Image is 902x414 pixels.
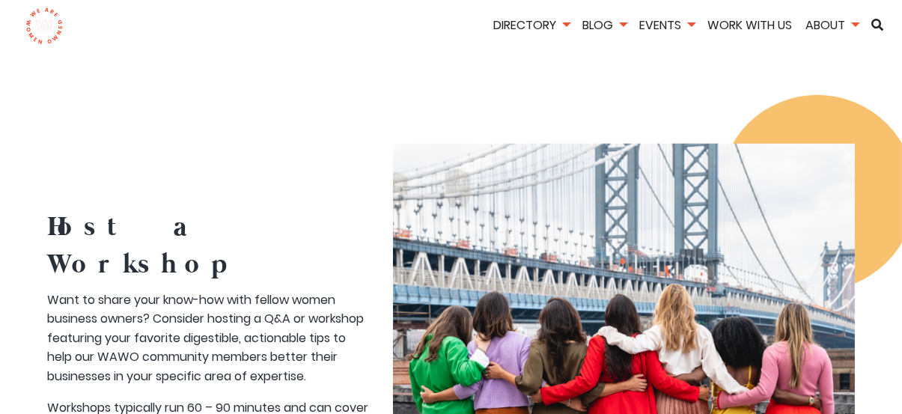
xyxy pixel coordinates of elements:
a: About [801,16,864,34]
p: Want to share your know-how with fellow women business owners? Consider hosting a Q&A or workshop... [47,290,371,386]
a: Events [635,16,700,34]
a: Blog [578,16,632,34]
li: About [801,16,864,37]
img: logo [25,7,64,45]
h3: Host a Workshop [47,209,371,284]
a: Search [867,19,889,31]
li: Events [635,16,700,37]
a: Directory [489,16,575,34]
a: Work With Us [703,16,798,34]
li: Directory [489,16,575,37]
li: Blog [578,16,632,37]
